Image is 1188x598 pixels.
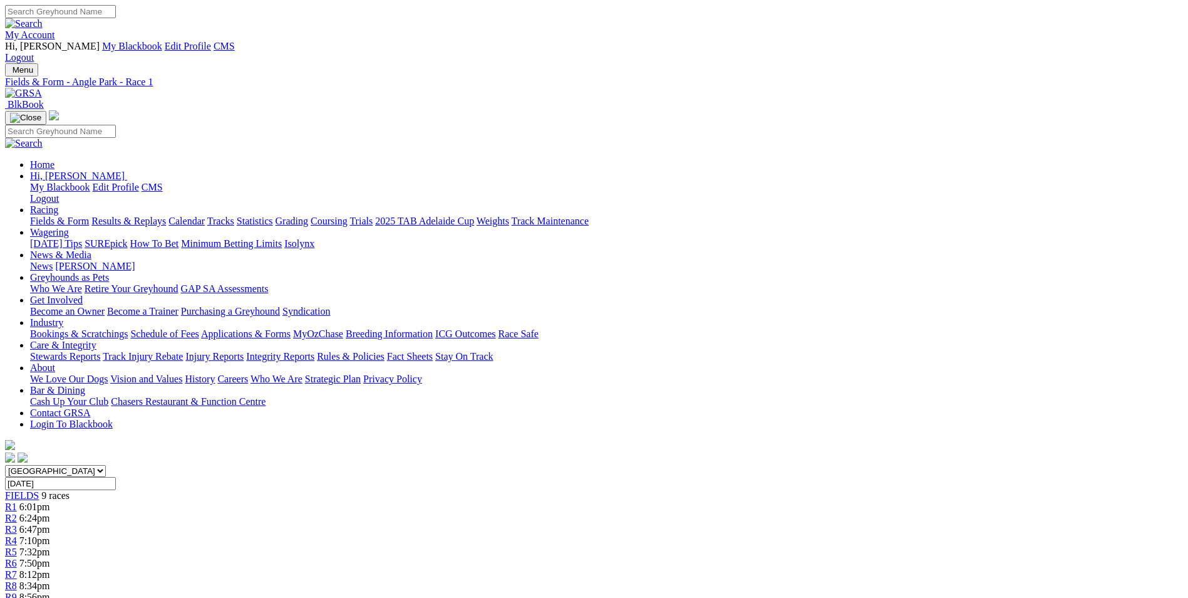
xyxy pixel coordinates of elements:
a: R1 [5,501,17,512]
a: Bookings & Scratchings [30,328,128,339]
a: Tracks [207,216,234,226]
a: MyOzChase [293,328,343,339]
a: Retire Your Greyhound [85,283,178,294]
div: News & Media [30,261,1183,272]
img: logo-grsa-white.png [5,440,15,450]
a: Vision and Values [110,374,182,384]
a: News [30,261,53,271]
a: My Account [5,29,55,40]
a: Greyhounds as Pets [30,272,109,283]
a: Grading [276,216,308,226]
a: Hi, [PERSON_NAME] [30,170,127,181]
a: Coursing [311,216,348,226]
span: 7:32pm [19,547,50,557]
a: Logout [5,52,34,63]
a: Stay On Track [435,351,493,362]
a: Become a Trainer [107,306,178,317]
a: Wagering [30,227,69,238]
a: Track Injury Rebate [103,351,183,362]
a: Who We Are [30,283,82,294]
span: 9 races [41,490,70,501]
div: Care & Integrity [30,351,1183,362]
img: facebook.svg [5,453,15,463]
img: logo-grsa-white.png [49,110,59,120]
a: Edit Profile [93,182,139,192]
div: Industry [30,328,1183,340]
a: We Love Our Dogs [30,374,108,384]
a: R5 [5,547,17,557]
span: Hi, [PERSON_NAME] [5,41,100,51]
span: Hi, [PERSON_NAME] [30,170,125,181]
span: 6:24pm [19,513,50,523]
a: Breeding Information [346,328,433,339]
a: History [185,374,215,384]
input: Select date [5,477,116,490]
span: R8 [5,580,17,591]
input: Search [5,125,116,138]
a: 2025 TAB Adelaide Cup [375,216,474,226]
a: News & Media [30,249,91,260]
div: Greyhounds as Pets [30,283,1183,295]
a: Injury Reports [185,351,244,362]
a: Careers [217,374,248,384]
a: Edit Profile [165,41,211,51]
a: R2 [5,513,17,523]
a: CMS [214,41,235,51]
a: Home [30,159,54,170]
a: Fields & Form [30,216,89,226]
a: Fact Sheets [387,351,433,362]
a: Industry [30,317,63,328]
a: Track Maintenance [512,216,589,226]
span: Menu [13,65,33,75]
a: Race Safe [498,328,538,339]
a: Applications & Forms [201,328,291,339]
a: CMS [142,182,163,192]
img: Search [5,18,43,29]
a: [PERSON_NAME] [55,261,135,271]
a: Trials [349,216,373,226]
a: GAP SA Assessments [181,283,269,294]
span: 6:47pm [19,524,50,535]
span: 8:12pm [19,569,50,580]
a: Care & Integrity [30,340,96,350]
button: Toggle navigation [5,63,38,76]
button: Toggle navigation [5,111,46,125]
span: 7:50pm [19,558,50,569]
a: Become an Owner [30,306,105,317]
div: Wagering [30,238,1183,249]
a: Rules & Policies [317,351,385,362]
a: How To Bet [130,238,179,249]
img: Close [10,113,41,123]
a: My Blackbook [102,41,162,51]
a: Stewards Reports [30,351,100,362]
span: 8:34pm [19,580,50,591]
a: Weights [477,216,509,226]
a: Statistics [237,216,273,226]
div: About [30,374,1183,385]
div: Racing [30,216,1183,227]
a: R7 [5,569,17,580]
a: Get Involved [30,295,83,305]
a: Isolynx [284,238,314,249]
div: Bar & Dining [30,396,1183,407]
span: BlkBook [8,99,44,110]
a: Chasers Restaurant & Function Centre [111,396,266,407]
a: Results & Replays [91,216,166,226]
a: Cash Up Your Club [30,396,108,407]
div: Hi, [PERSON_NAME] [30,182,1183,204]
a: Login To Blackbook [30,419,113,429]
a: Logout [30,193,59,204]
a: [DATE] Tips [30,238,82,249]
span: FIELDS [5,490,39,501]
img: Search [5,138,43,149]
span: 6:01pm [19,501,50,512]
a: R4 [5,535,17,546]
a: R3 [5,524,17,535]
img: GRSA [5,88,42,99]
a: Who We Are [251,374,302,384]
